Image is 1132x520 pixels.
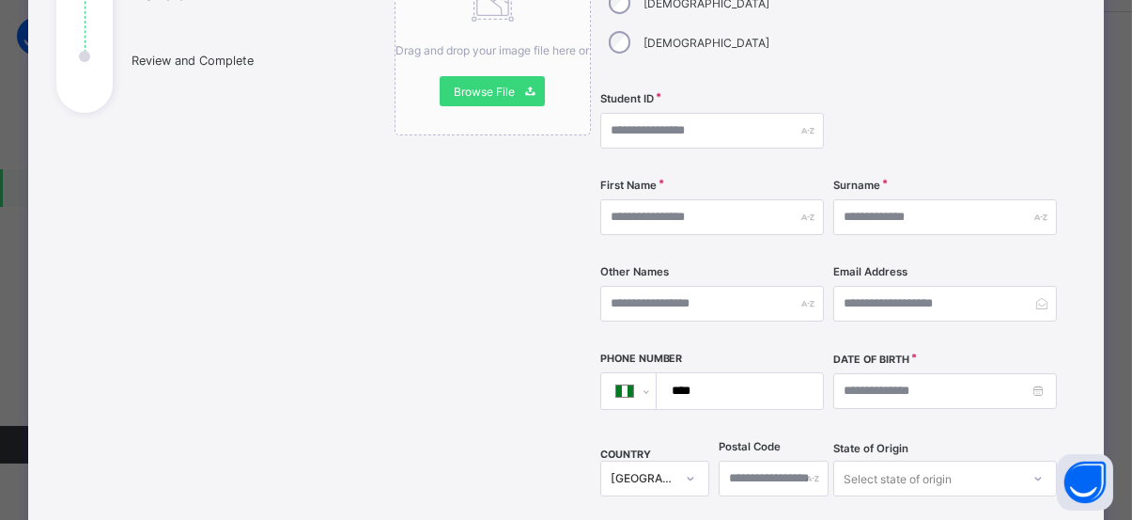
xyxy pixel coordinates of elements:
[844,461,952,496] div: Select state of origin
[719,440,781,453] label: Postal Code
[600,92,654,105] label: Student ID
[611,472,675,486] div: [GEOGRAPHIC_DATA]
[454,85,515,99] span: Browse File
[833,265,907,278] label: Email Address
[600,449,651,461] span: COUNTRY
[833,179,880,192] label: Surname
[600,265,669,278] label: Other Names
[600,353,683,365] label: Phone Number
[833,354,909,366] label: Date of Birth
[600,179,657,192] label: First Name
[1057,454,1113,511] button: Open asap
[395,43,589,57] span: Drag and drop your image file here or
[833,442,908,455] span: State of Origin
[644,36,769,50] label: [DEMOGRAPHIC_DATA]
